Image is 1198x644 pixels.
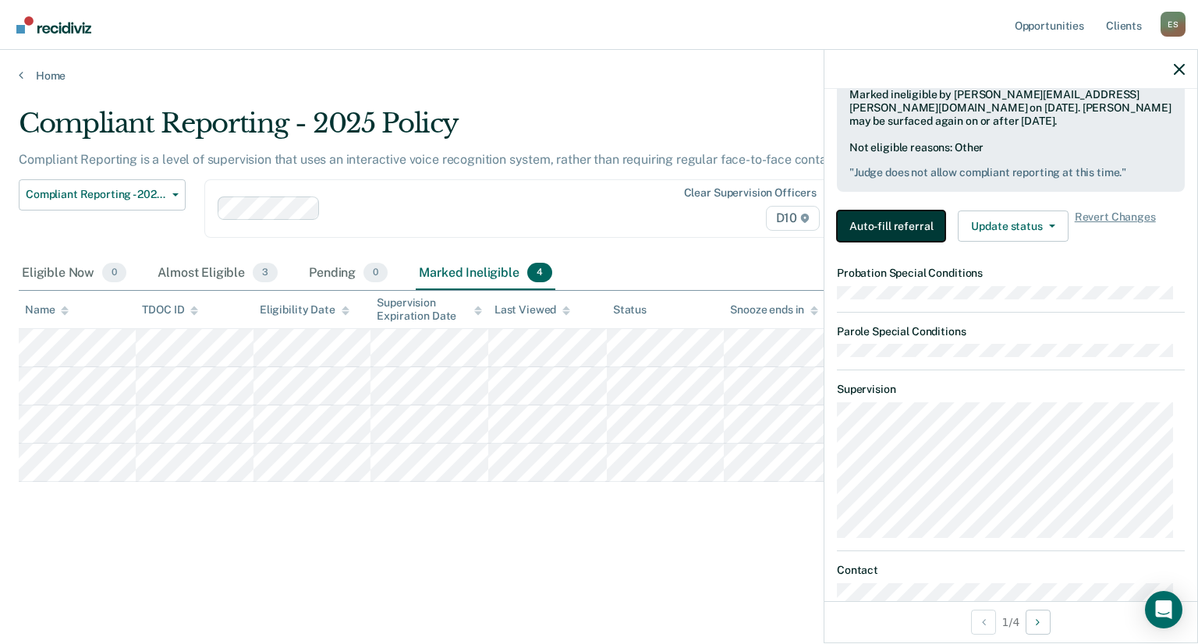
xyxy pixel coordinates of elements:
div: TDOC ID [142,303,198,317]
button: Previous Opportunity [971,610,996,635]
img: Recidiviz [16,16,91,34]
button: Update status [958,211,1068,242]
button: Profile dropdown button [1161,12,1186,37]
div: 1 / 4 [824,601,1197,642]
pre: " Judge does not allow compliant reporting at this time. " [849,166,1172,179]
div: E S [1161,12,1186,37]
dt: Contact [837,564,1185,577]
div: Compliant Reporting - 2025 Policy [19,108,917,152]
span: Revert Changes [1075,211,1156,242]
div: Name [25,303,69,317]
div: Almost Eligible [154,257,281,291]
div: Clear supervision officers [684,186,817,200]
dt: Supervision [837,383,1185,396]
span: 0 [102,263,126,283]
span: 0 [363,263,388,283]
span: 4 [527,263,552,283]
button: Auto-fill referral [837,211,945,242]
span: Compliant Reporting - 2025 Policy [26,188,166,201]
div: Last Viewed [494,303,570,317]
a: Navigate to form link [837,211,952,242]
div: Not eligible reasons: Other [849,141,1172,180]
span: D10 [766,206,820,231]
div: Status [613,303,647,317]
button: Next Opportunity [1026,610,1051,635]
span: 3 [253,263,278,283]
div: Snooze ends in [730,303,818,317]
div: Pending [306,257,391,291]
div: Open Intercom Messenger [1145,591,1182,628]
dt: Probation Special Conditions [837,267,1185,280]
div: Eligibility Date [260,303,349,317]
div: Supervision Expiration Date [377,296,481,323]
div: Marked Ineligible [416,257,555,291]
div: Eligible Now [19,257,129,291]
p: Compliant Reporting is a level of supervision that uses an interactive voice recognition system, ... [19,152,847,167]
dt: Parole Special Conditions [837,325,1185,338]
div: Marked ineligible by [PERSON_NAME][EMAIL_ADDRESS][PERSON_NAME][DOMAIN_NAME] on [DATE]. [PERSON_NA... [849,88,1172,127]
a: Home [19,69,1179,83]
